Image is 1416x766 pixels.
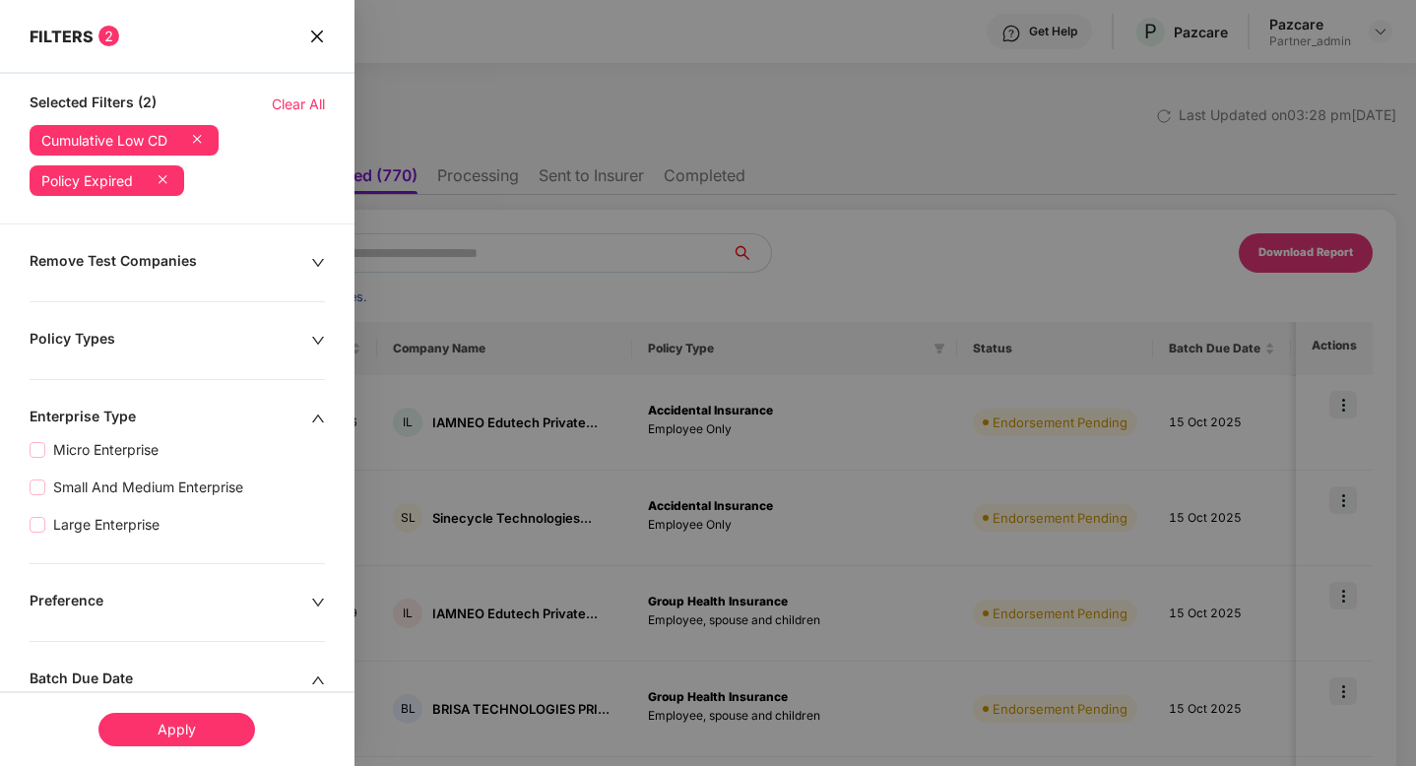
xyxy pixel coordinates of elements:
span: Clear All [272,94,325,115]
div: Remove Test Companies [30,252,311,274]
div: Apply [98,713,255,746]
span: down [311,334,325,348]
div: Policy Expired [41,173,133,189]
span: Large Enterprise [45,514,167,536]
span: Selected Filters (2) [30,94,157,115]
span: down [311,596,325,609]
span: close [309,26,325,46]
span: down [311,256,325,270]
div: Preference [30,592,311,613]
div: Cumulative Low CD [41,133,167,149]
span: up [311,673,325,687]
span: FILTERS [30,27,94,46]
div: Policy Types [30,330,311,351]
span: 2 [98,26,119,46]
span: Small And Medium Enterprise [45,477,251,498]
div: Batch Due Date [30,670,311,691]
span: up [311,412,325,425]
span: Micro Enterprise [45,439,166,461]
div: Enterprise Type [30,408,311,429]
